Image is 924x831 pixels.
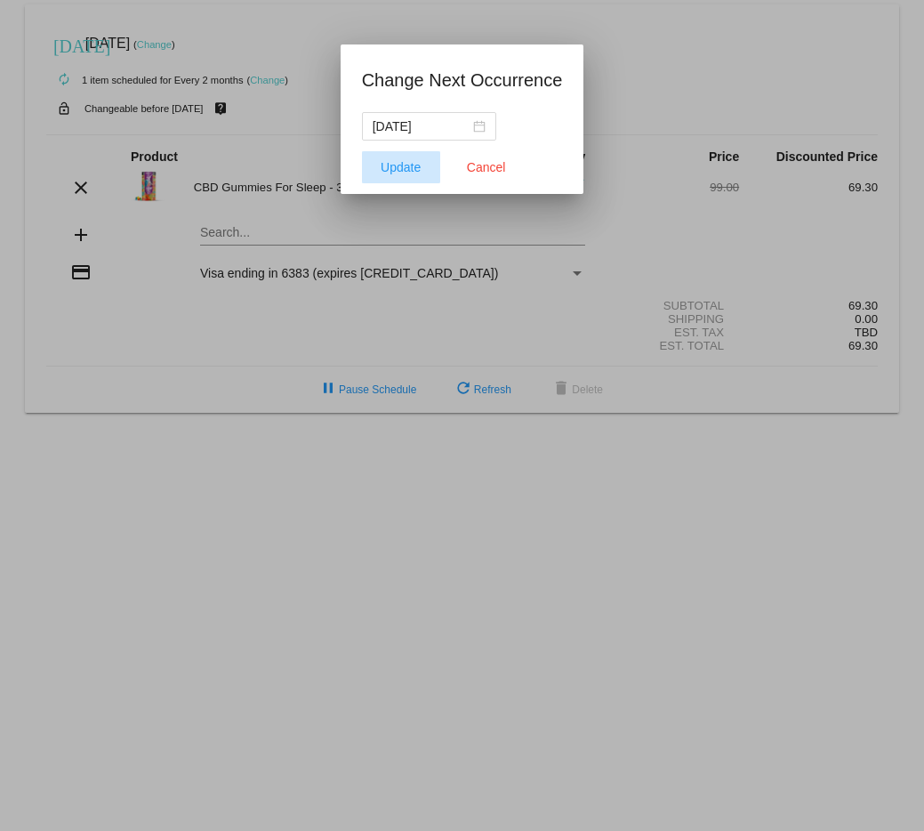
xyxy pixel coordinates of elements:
[362,151,440,183] button: Update
[381,160,421,174] span: Update
[467,160,506,174] span: Cancel
[373,117,470,136] input: Select date
[362,66,563,94] h1: Change Next Occurrence
[447,151,526,183] button: Close dialog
